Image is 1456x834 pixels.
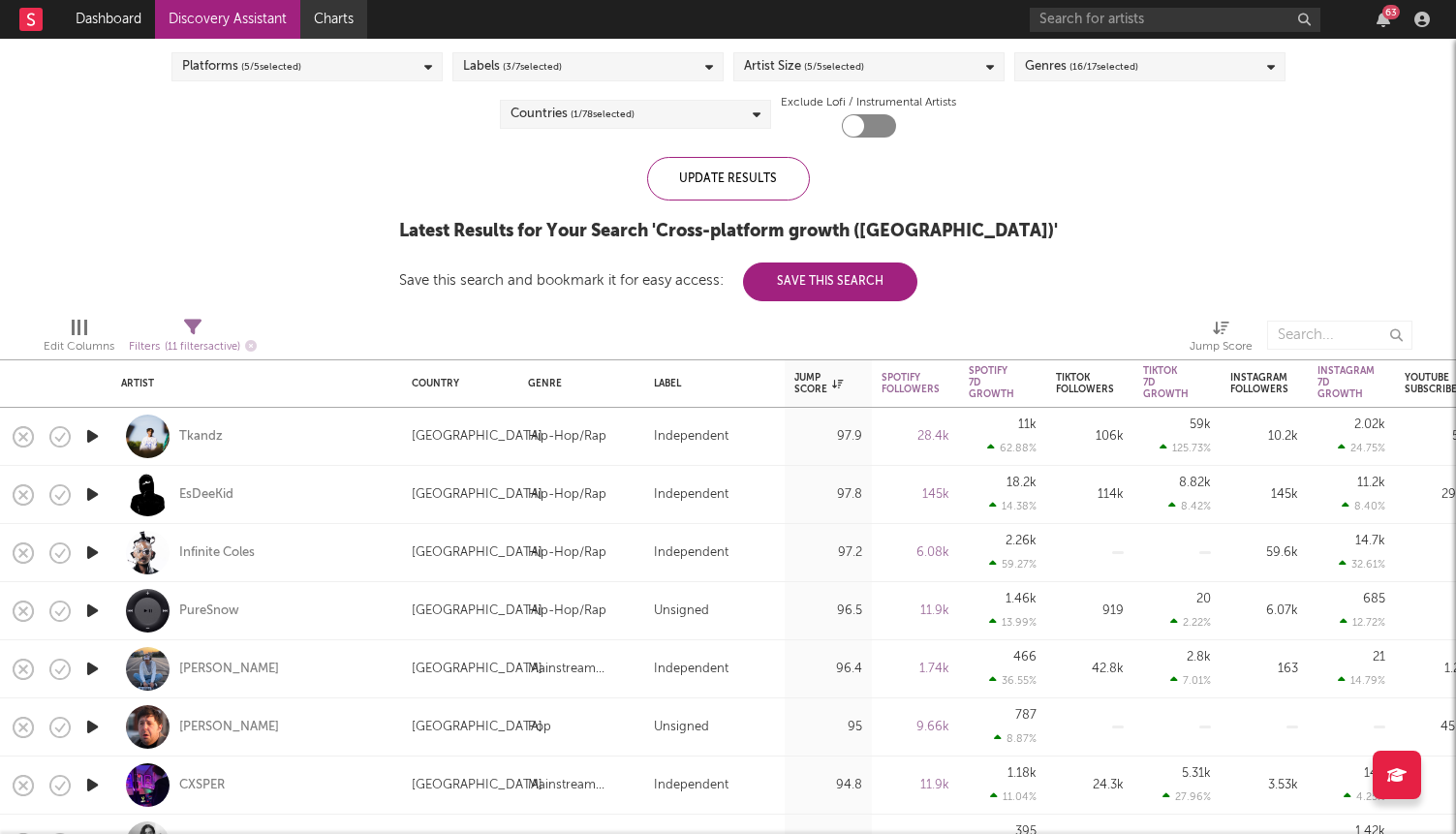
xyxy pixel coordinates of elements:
a: Tkandz [179,428,223,446]
div: 97.2 [794,541,862,565]
div: [GEOGRAPHIC_DATA] [412,600,542,623]
div: 2.22 % [1170,616,1211,629]
div: 2.02k [1354,418,1385,431]
div: 11.9k [882,774,949,797]
div: 8.40 % [1342,500,1385,512]
label: Exclude Lofi / Instrumental Artists [781,91,956,114]
div: 97.9 [794,425,862,448]
div: 6.07k [1230,600,1298,623]
div: Jump Score [1190,311,1253,367]
div: 28.4k [882,425,949,448]
a: EsDeeKid [179,486,233,504]
div: 11.2k [1357,477,1385,489]
div: 62.88 % [987,442,1037,454]
div: 7.01 % [1170,674,1211,687]
div: 6.08k [882,541,949,565]
div: Hip-Hop/Rap [528,425,606,448]
div: Independent [654,658,728,681]
div: 145k [1230,483,1298,507]
div: 59.6k [1230,541,1298,565]
div: Mainstream Electronic [528,658,635,681]
div: Independent [654,541,728,565]
div: Label [654,378,765,389]
div: Countries [511,103,635,126]
div: Unsigned [654,716,709,739]
div: Mainstream Electronic [528,774,635,797]
div: Edit Columns [44,311,114,367]
button: Save This Search [743,263,917,301]
div: Spotify Followers [882,372,940,395]
div: Hip-Hop/Rap [528,541,606,565]
div: Filters(11 filters active) [129,311,257,367]
div: Jump Score [1190,335,1253,358]
div: Filters [129,335,257,359]
div: 4.25 % [1344,790,1385,803]
div: 21 [1373,651,1385,664]
div: Instagram Followers [1230,372,1288,395]
div: Artist [121,378,383,389]
div: 8.42 % [1168,500,1211,512]
div: 1.18k [1007,767,1037,780]
div: 42.8k [1056,658,1124,681]
div: Tiktok 7D Growth [1143,365,1189,400]
span: ( 1 / 78 selected) [571,103,635,126]
div: Platforms [182,55,301,78]
button: 63 [1377,12,1390,27]
div: 14.79 % [1338,674,1385,687]
div: 106k [1056,425,1124,448]
div: [GEOGRAPHIC_DATA] [412,541,542,565]
div: [GEOGRAPHIC_DATA] [412,716,542,739]
div: 685 [1363,593,1385,605]
div: 2.8k [1187,651,1211,664]
div: 1.46k [1006,593,1037,605]
div: 95 [794,716,862,739]
div: 27.96 % [1162,790,1211,803]
div: [GEOGRAPHIC_DATA] [412,483,542,507]
div: Instagram 7D Growth [1317,365,1375,400]
div: Spotify 7D Growth [969,365,1014,400]
div: Pop [528,716,551,739]
div: 9.66k [882,716,949,739]
div: CXSPER [179,777,225,794]
div: Independent [654,483,728,507]
div: 59k [1190,418,1211,431]
span: ( 5 / 5 selected) [804,55,864,78]
div: 10.2k [1230,425,1298,448]
div: 63 [1382,5,1400,19]
div: 14.38 % [989,500,1037,512]
div: 163 [1230,658,1298,681]
div: 5.31k [1182,767,1211,780]
div: 24.75 % [1338,442,1385,454]
div: 14.7k [1355,535,1385,547]
div: 97.8 [794,483,862,507]
div: Unsigned [654,600,709,623]
div: 144 [1364,767,1385,780]
div: 20 [1196,593,1211,605]
span: ( 11 filters active) [165,342,240,353]
div: 11k [1018,418,1037,431]
div: 8.87 % [994,732,1037,745]
div: 11.9k [882,600,949,623]
input: Search... [1267,321,1412,350]
div: Edit Columns [44,335,114,358]
div: 3.53k [1230,774,1298,797]
a: Infinite Coles [179,544,255,562]
div: Tiktok Followers [1056,372,1114,395]
span: ( 5 / 5 selected) [241,55,301,78]
div: 36.55 % [989,674,1037,687]
div: 12.72 % [1340,616,1385,629]
div: 919 [1056,600,1124,623]
div: 59.27 % [989,558,1037,571]
a: [PERSON_NAME] [179,719,279,736]
span: ( 3 / 7 selected) [503,55,562,78]
div: Hip-Hop/Rap [528,600,606,623]
div: Save this search and bookmark it for easy access: [399,273,917,288]
div: 145k [882,483,949,507]
a: PureSnow [179,602,239,620]
div: 24.3k [1056,774,1124,797]
a: [PERSON_NAME] [179,661,279,678]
